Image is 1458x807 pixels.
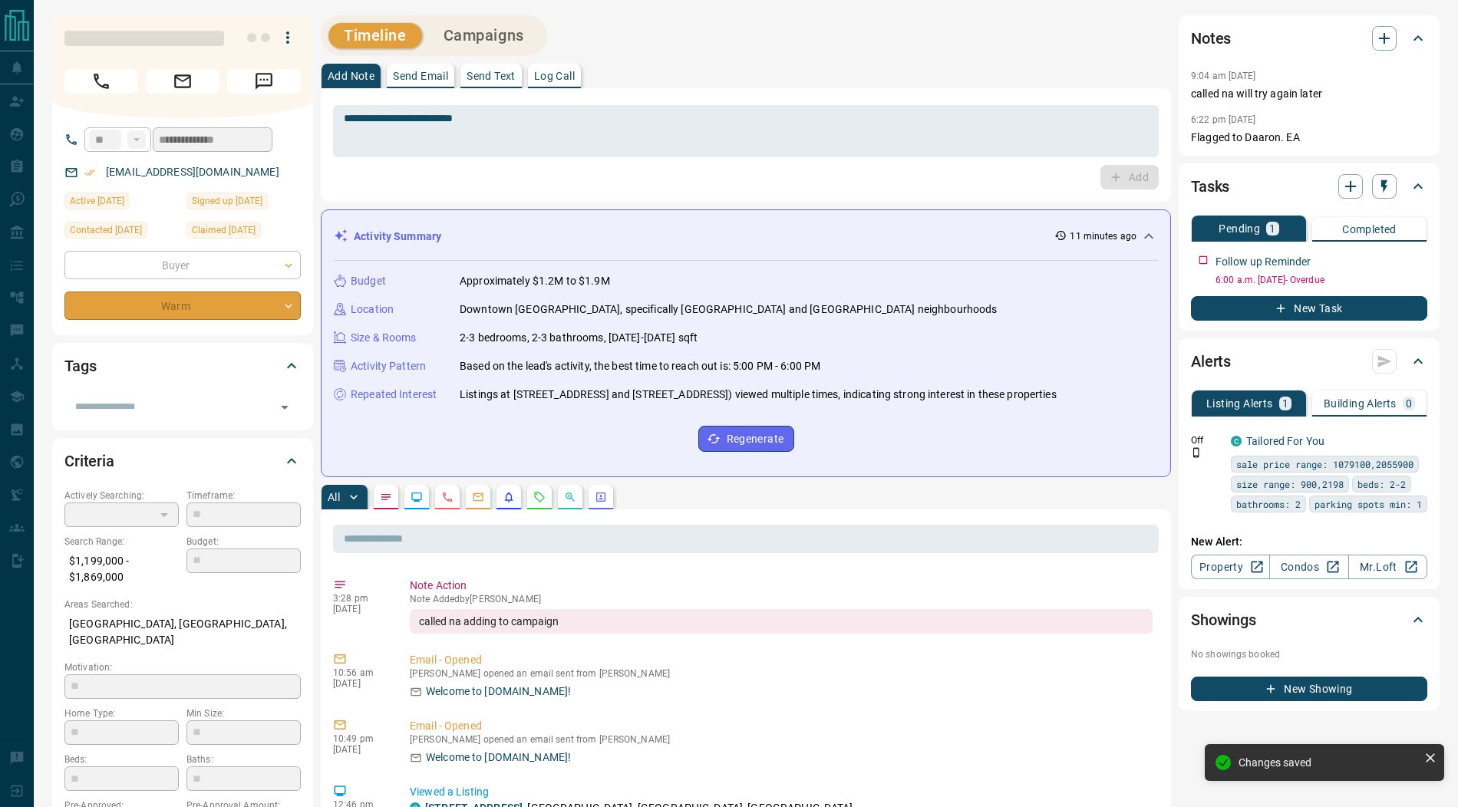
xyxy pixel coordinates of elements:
[1191,343,1427,380] div: Alerts
[64,354,96,378] h2: Tags
[1070,229,1136,243] p: 11 minutes ago
[328,71,374,81] p: Add Note
[333,604,387,614] p: [DATE]
[426,683,571,700] p: Welcome to [DOMAIN_NAME]!
[333,744,387,755] p: [DATE]
[410,578,1153,594] p: Note Action
[503,491,515,503] svg: Listing Alerts
[333,678,387,689] p: [DATE]
[1219,223,1260,234] p: Pending
[64,69,138,94] span: Call
[64,660,301,674] p: Motivation:
[64,753,179,766] p: Beds:
[1315,496,1422,512] span: parking spots min: 1
[1191,647,1427,661] p: No showings booked
[1216,273,1427,287] p: 6:00 a.m. [DATE] - Overdue
[1191,20,1427,57] div: Notes
[460,330,698,346] p: 2-3 bedrooms, 2-3 bathrooms, [DATE]-[DATE] sqft
[533,491,546,503] svg: Requests
[1246,435,1324,447] a: Tailored For You
[460,387,1057,403] p: Listings at [STREET_ADDRESS] and [STREET_ADDRESS]) viewed multiple times, indicating strong inter...
[410,668,1153,679] p: [PERSON_NAME] opened an email sent from [PERSON_NAME]
[64,489,179,502] p: Actively Searching:
[1191,26,1231,51] h2: Notes
[460,358,820,374] p: Based on the lead's activity, the best time to reach out is: 5:00 PM - 6:00 PM
[1191,555,1270,579] a: Property
[410,609,1153,634] div: called na adding to campaign
[64,707,179,720] p: Home Type:
[64,222,179,243] div: Thu Sep 11 2025
[1191,71,1256,81] p: 9:04 am [DATE]
[192,193,262,209] span: Signed up [DATE]
[1406,398,1412,409] p: 0
[410,784,1153,800] p: Viewed a Listing
[186,707,301,720] p: Min Size:
[64,443,301,479] div: Criteria
[1191,130,1427,146] p: Flagged to Daaron. EA
[1191,86,1427,102] p: called na will try again later
[192,222,256,238] span: Claimed [DATE]
[1191,608,1256,632] h2: Showings
[186,753,301,766] p: Baths:
[460,273,610,289] p: Approximately $1.2M to $1.9M
[1191,296,1427,321] button: New Task
[426,749,571,766] p: Welcome to [DOMAIN_NAME]!
[70,222,142,238] span: Contacted [DATE]
[428,23,539,48] button: Campaigns
[1191,677,1427,701] button: New Showing
[1348,555,1427,579] a: Mr.Loft
[1236,476,1344,492] span: size range: 900,2198
[1342,224,1397,235] p: Completed
[1191,433,1222,447] p: Off
[333,593,387,604] p: 3:28 pm
[64,598,301,611] p: Areas Searched:
[64,535,179,548] p: Search Range:
[1191,114,1256,125] p: 6:22 pm [DATE]
[334,222,1158,251] div: Activity Summary11 minutes ago
[698,426,794,452] button: Regenerate
[70,193,124,209] span: Active [DATE]
[460,301,997,318] p: Downtown [GEOGRAPHIC_DATA], specifically [GEOGRAPHIC_DATA] and [GEOGRAPHIC_DATA] neighbourhoods
[328,23,422,48] button: Timeline
[1206,398,1273,409] p: Listing Alerts
[1231,436,1242,446] div: condos.ca
[186,222,301,243] div: Fri Sep 12 2025
[351,273,386,289] p: Budget
[1191,447,1202,458] svg: Push Notification Only
[1269,223,1275,234] p: 1
[351,330,417,346] p: Size & Rooms
[84,167,95,178] svg: Email Verified
[441,491,454,503] svg: Calls
[1324,398,1397,409] p: Building Alerts
[1269,555,1348,579] a: Condos
[1191,174,1229,199] h2: Tasks
[1236,496,1301,512] span: bathrooms: 2
[333,667,387,678] p: 10:56 am
[1191,601,1427,638] div: Showings
[1191,168,1427,205] div: Tasks
[274,397,295,418] button: Open
[564,491,576,503] svg: Opportunities
[1236,456,1413,472] span: sale price range: 1079100,2055900
[380,491,392,503] svg: Notes
[328,492,340,502] p: All
[227,69,301,94] span: Message
[410,734,1153,745] p: [PERSON_NAME] opened an email sent from [PERSON_NAME]
[333,733,387,744] p: 10:49 pm
[1357,476,1406,492] span: beds: 2-2
[351,387,437,403] p: Repeated Interest
[1282,398,1288,409] p: 1
[354,229,441,245] p: Activity Summary
[1239,756,1418,769] div: Changes saved
[534,71,575,81] p: Log Call
[351,301,394,318] p: Location
[393,71,448,81] p: Send Email
[411,491,423,503] svg: Lead Browsing Activity
[64,251,301,279] div: Buyer
[1191,349,1231,374] h2: Alerts
[410,594,1153,604] p: Note Added by [PERSON_NAME]
[410,652,1153,668] p: Email - Opened
[467,71,516,81] p: Send Text
[186,193,301,214] div: Thu Sep 11 2025
[64,348,301,384] div: Tags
